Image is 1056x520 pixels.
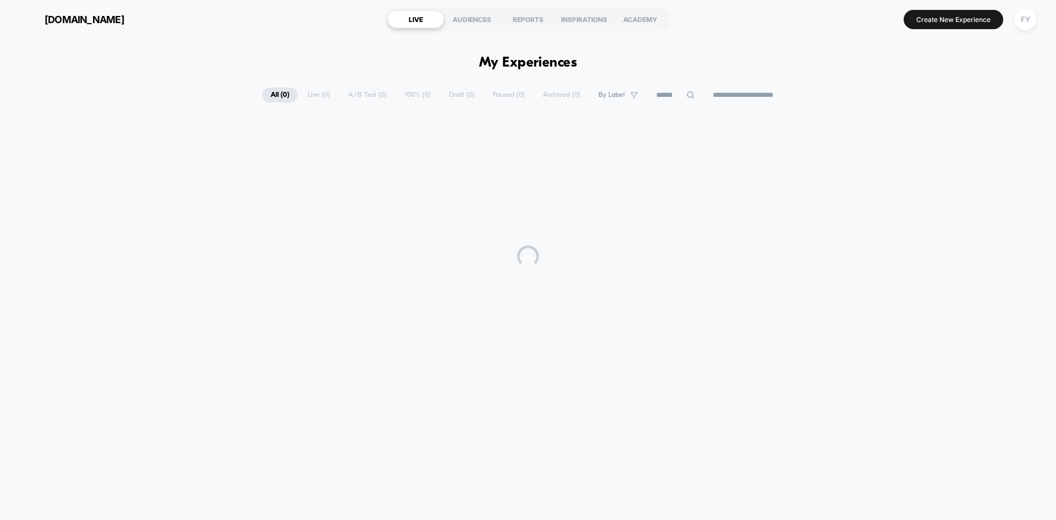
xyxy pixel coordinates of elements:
div: FY [1015,9,1036,30]
button: Create New Experience [904,10,1003,29]
div: ACADEMY [612,10,668,28]
span: All ( 0 ) [262,87,298,102]
div: AUDIENCES [444,10,500,28]
h1: My Experiences [479,55,577,71]
button: [DOMAIN_NAME] [16,10,128,28]
span: [DOMAIN_NAME] [45,14,124,25]
button: FY [1011,8,1039,31]
div: REPORTS [500,10,556,28]
span: By Label [598,91,625,99]
div: LIVE [388,10,444,28]
div: INSPIRATIONS [556,10,612,28]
